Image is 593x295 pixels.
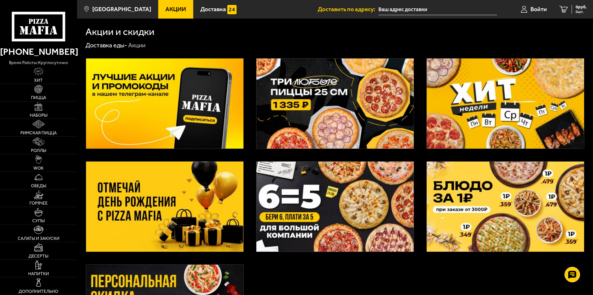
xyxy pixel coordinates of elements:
span: Супы [32,219,45,223]
span: Войти [530,6,547,12]
span: Хит [34,78,43,83]
span: 0 шт. [576,10,587,14]
div: Акции [128,41,146,50]
span: 0 руб. [576,5,587,9]
span: Доставить по адресу: [318,6,378,12]
span: Обеды [31,184,46,188]
span: Напитки [28,272,49,276]
span: Римская пицца [20,131,57,135]
span: Горячее [29,201,48,206]
a: Доставка еды- [85,41,127,49]
span: Наборы [30,113,47,118]
span: Пицца [31,96,46,100]
span: Салаты и закуски [18,236,59,241]
span: [GEOGRAPHIC_DATA] [92,6,151,12]
span: Дополнительно [19,289,58,294]
img: 15daf4d41897b9f0e9f617042186c801.svg [227,5,237,14]
span: Роллы [31,149,46,153]
span: Десерты [28,254,48,258]
span: Доставка [200,6,226,12]
span: Акции [165,6,186,12]
span: WOK [33,166,44,171]
h1: Акции и скидки [85,27,155,37]
input: Ваш адрес доставки [378,4,497,15]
